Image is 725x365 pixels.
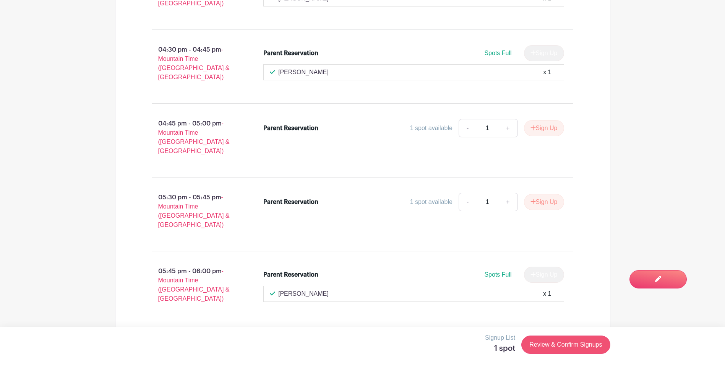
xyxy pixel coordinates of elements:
[485,333,515,342] p: Signup List
[484,271,511,278] span: Spots Full
[524,120,564,136] button: Sign Up
[524,194,564,210] button: Sign Up
[263,270,318,279] div: Parent Reservation
[484,50,511,56] span: Spots Full
[543,289,551,298] div: x 1
[140,264,251,306] p: 05:45 pm - 06:00 pm
[521,336,610,354] a: Review & Confirm Signups
[410,197,453,207] div: 1 spot available
[498,119,517,137] a: +
[263,49,318,58] div: Parent Reservation
[140,116,251,159] p: 04:45 pm - 05:00 pm
[410,124,453,133] div: 1 spot available
[158,46,230,80] span: - Mountain Time ([GEOGRAPHIC_DATA] & [GEOGRAPHIC_DATA])
[158,194,230,228] span: - Mountain Time ([GEOGRAPHIC_DATA] & [GEOGRAPHIC_DATA])
[485,344,515,353] h5: 1 spot
[140,42,251,85] p: 04:30 pm - 04:45 pm
[158,268,230,302] span: - Mountain Time ([GEOGRAPHIC_DATA] & [GEOGRAPHIC_DATA])
[459,193,476,211] a: -
[459,119,476,137] a: -
[263,197,318,207] div: Parent Reservation
[543,68,551,77] div: x 1
[498,193,517,211] a: +
[158,120,230,154] span: - Mountain Time ([GEOGRAPHIC_DATA] & [GEOGRAPHIC_DATA])
[278,289,329,298] p: [PERSON_NAME]
[278,68,329,77] p: [PERSON_NAME]
[263,124,318,133] div: Parent Reservation
[140,190,251,233] p: 05:30 pm - 05:45 pm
